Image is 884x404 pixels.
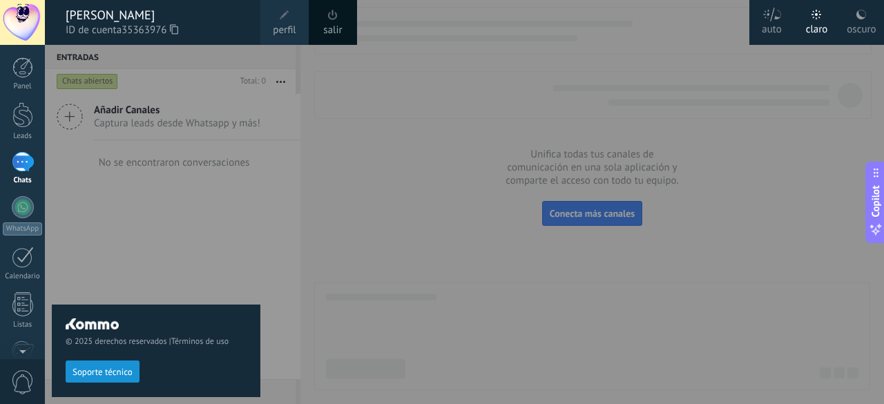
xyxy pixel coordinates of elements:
span: Soporte técnico [73,367,133,377]
div: auto [762,9,782,45]
a: Términos de uso [171,336,229,347]
span: ID de cuenta [66,23,247,38]
a: Soporte técnico [66,366,140,376]
span: © 2025 derechos reservados | [66,336,247,347]
div: Chats [3,176,43,185]
span: perfil [273,23,296,38]
div: Listas [3,320,43,329]
div: [PERSON_NAME] [66,8,247,23]
div: WhatsApp [3,222,42,235]
span: 35363976 [122,23,178,38]
a: salir [323,23,342,38]
div: Leads [3,132,43,141]
div: Panel [3,82,43,91]
span: Copilot [869,185,883,217]
div: Calendario [3,272,43,281]
button: Soporte técnico [66,360,140,383]
div: claro [806,9,828,45]
div: oscuro [847,9,876,45]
